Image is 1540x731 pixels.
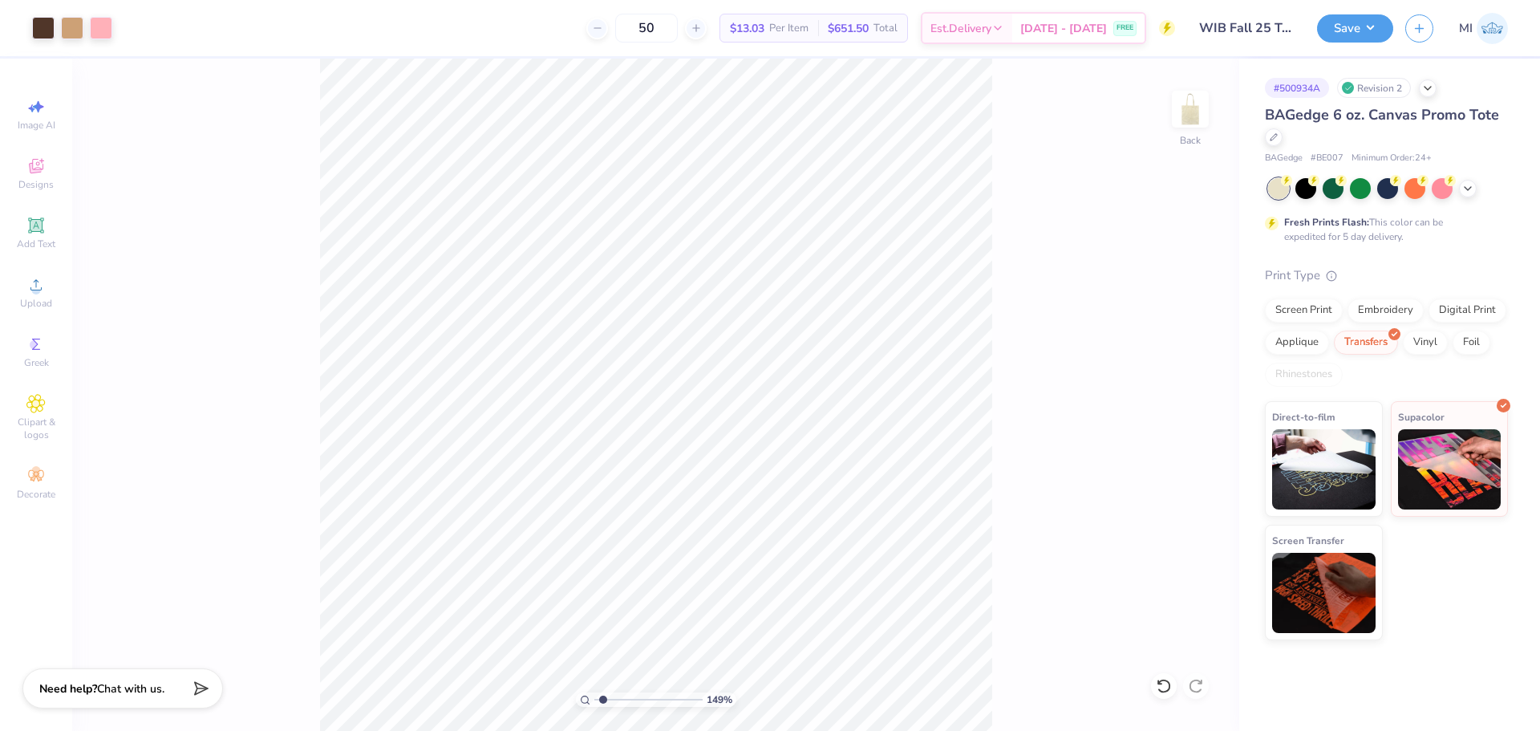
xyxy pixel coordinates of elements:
[17,238,55,250] span: Add Text
[828,20,869,37] span: $651.50
[1187,12,1305,44] input: Untitled Design
[1459,19,1473,38] span: MI
[1116,22,1133,34] span: FREE
[1180,133,1201,148] div: Back
[1265,152,1303,165] span: BAGedge
[1317,14,1393,43] button: Save
[1334,331,1398,355] div: Transfers
[1398,429,1501,510] img: Supacolor
[8,416,64,441] span: Clipart & logos
[615,14,678,43] input: – –
[707,692,732,707] span: 149 %
[1174,93,1206,125] img: Back
[1265,331,1329,355] div: Applique
[1459,13,1508,44] a: MI
[1337,78,1411,98] div: Revision 2
[1347,298,1424,323] div: Embroidery
[730,20,764,37] span: $13.03
[930,20,991,37] span: Est. Delivery
[1265,266,1508,285] div: Print Type
[1284,215,1481,244] div: This color can be expedited for 5 day delivery.
[39,681,97,696] strong: Need help?
[1265,298,1343,323] div: Screen Print
[1352,152,1432,165] span: Minimum Order: 24 +
[1272,532,1344,549] span: Screen Transfer
[97,681,164,696] span: Chat with us.
[1020,20,1107,37] span: [DATE] - [DATE]
[1265,105,1499,124] span: BAGedge 6 oz. Canvas Promo Tote
[769,20,808,37] span: Per Item
[1453,331,1490,355] div: Foil
[1403,331,1448,355] div: Vinyl
[1272,408,1335,425] span: Direct-to-film
[18,178,54,191] span: Designs
[1429,298,1506,323] div: Digital Print
[1272,553,1376,633] img: Screen Transfer
[1272,429,1376,510] img: Direct-to-film
[1265,363,1343,387] div: Rhinestones
[1398,408,1445,425] span: Supacolor
[1311,152,1343,165] span: # BE007
[1284,216,1369,229] strong: Fresh Prints Flash:
[873,20,898,37] span: Total
[24,356,49,369] span: Greek
[1477,13,1508,44] img: Ma. Isabella Adad
[20,297,52,310] span: Upload
[18,119,55,132] span: Image AI
[17,488,55,501] span: Decorate
[1265,78,1329,98] div: # 500934A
